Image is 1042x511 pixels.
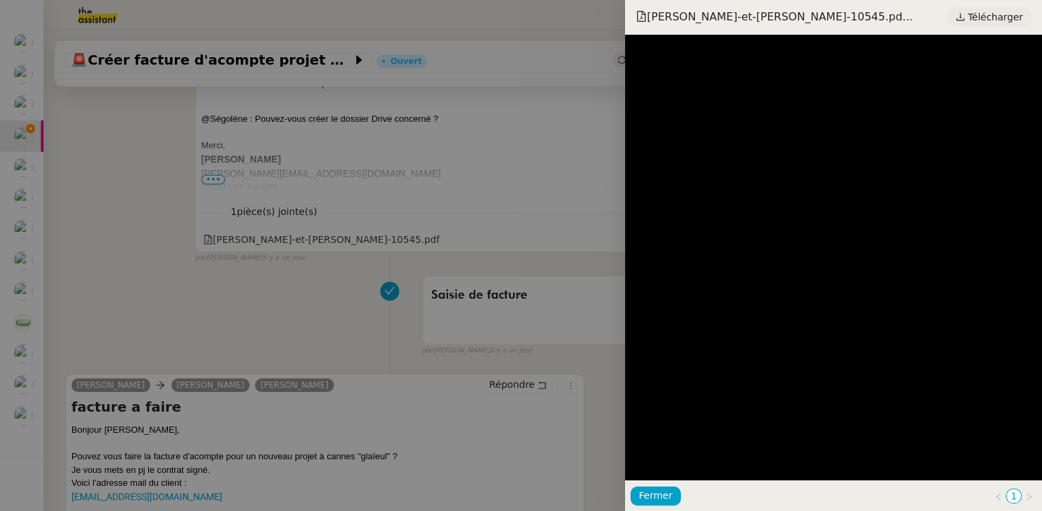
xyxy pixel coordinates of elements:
[947,7,1031,27] a: Télécharger
[639,488,672,504] span: Fermer
[991,489,1006,504] button: Page précédente
[1022,489,1037,504] button: Page suivante
[968,8,1023,26] span: Télécharger
[631,487,680,506] button: Fermer
[636,10,913,24] span: [PERSON_NAME]-et-[PERSON_NAME]-10545.pd...
[1006,489,1022,504] li: 1
[1007,489,1021,503] a: 1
